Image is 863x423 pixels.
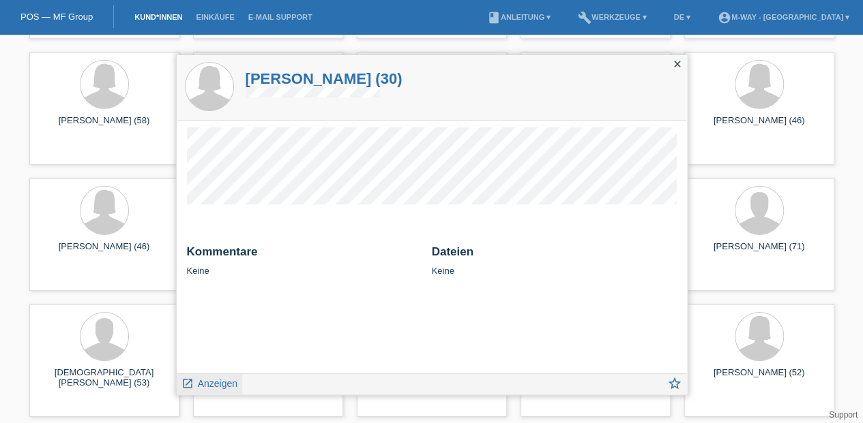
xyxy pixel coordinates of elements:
div: [PERSON_NAME] (46) [40,241,169,263]
a: DE ▾ [667,13,697,21]
i: star_border [667,376,682,391]
div: [PERSON_NAME] (71) [695,241,823,263]
i: close [672,59,683,69]
div: Keine [187,245,422,276]
a: E-Mail Support [242,13,319,21]
div: [PERSON_NAME] (46) [695,115,823,137]
a: Einkäufe [189,13,241,21]
a: Support [829,410,858,420]
a: bookAnleitung ▾ [480,13,557,21]
a: buildWerkzeuge ▾ [571,13,654,21]
a: launch Anzeigen [181,374,238,391]
a: star_border [667,377,682,394]
a: Kund*innen [128,13,189,21]
span: Anzeigen [198,378,237,389]
a: POS — MF Group [20,12,93,22]
div: [PERSON_NAME] (58) [40,115,169,137]
a: account_circlem-way - [GEOGRAPHIC_DATA] ▾ [711,13,856,21]
h2: Dateien [432,245,677,266]
div: Keine [432,245,677,276]
i: launch [181,377,194,390]
i: build [578,11,591,25]
div: [PERSON_NAME] (52) [695,367,823,389]
div: [DEMOGRAPHIC_DATA][PERSON_NAME] (53) [40,367,169,389]
a: [PERSON_NAME] (30) [246,70,403,87]
i: book [487,11,501,25]
h2: Kommentare [187,245,422,266]
i: account_circle [718,11,731,25]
